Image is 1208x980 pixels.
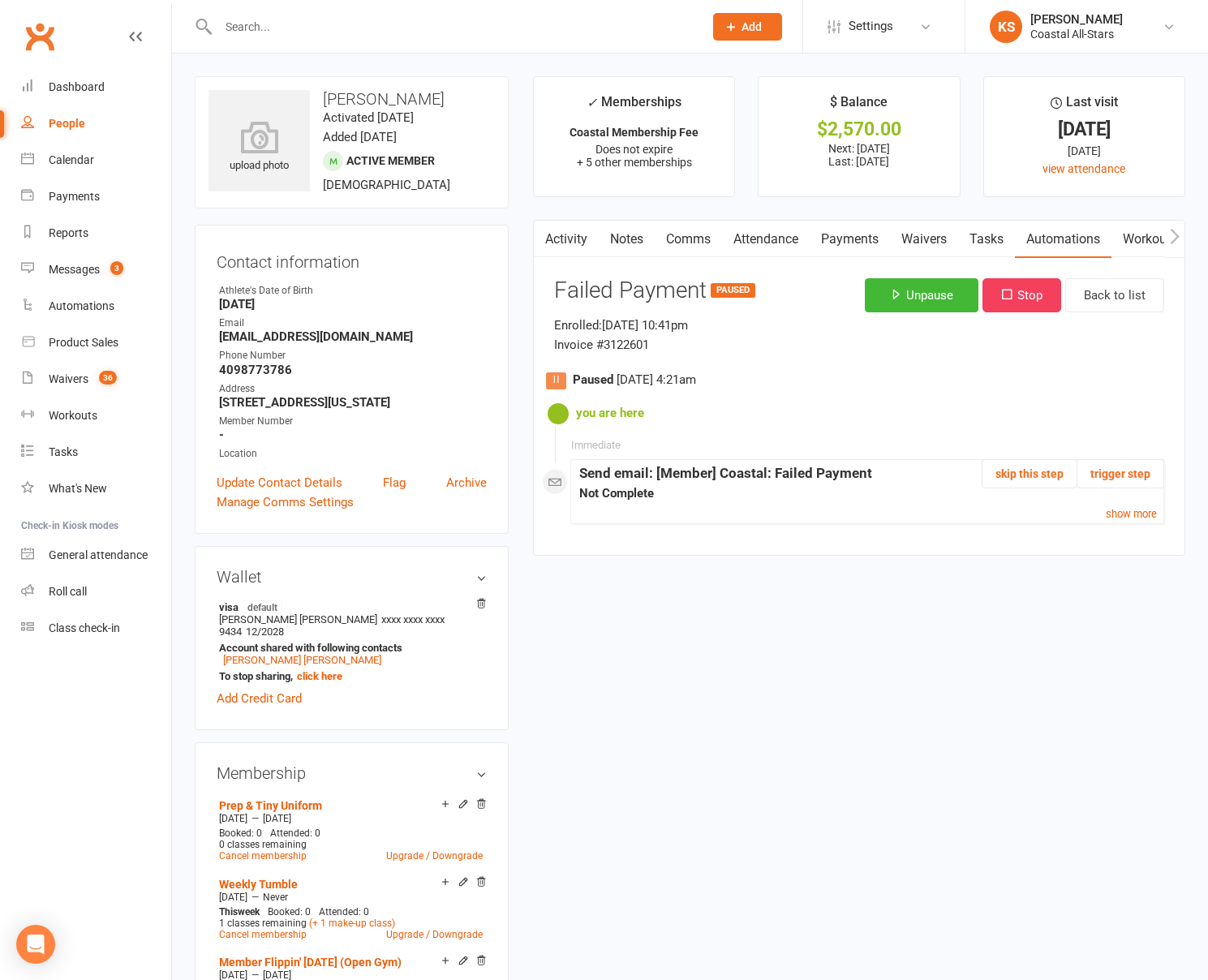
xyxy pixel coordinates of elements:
[711,283,755,299] small: PAUSED
[219,878,298,891] a: Weekly Tumble
[219,381,487,397] div: Address
[217,568,487,586] h3: Wallet
[323,110,414,125] time: Activated [DATE]
[219,600,479,613] strong: visa
[21,325,171,361] a: Product Sales
[49,299,114,312] div: Automations
[1111,221,1189,258] a: Workouts
[21,69,171,105] a: Dashboard
[219,395,487,410] strong: [STREET_ADDRESS][US_STATE]
[246,625,284,638] span: 12/2028
[810,221,890,258] a: Payments
[577,156,692,169] span: + 5 other memberships
[599,221,655,258] a: Notes
[49,80,105,93] div: Dashboard
[219,348,487,363] div: Phone Number
[219,316,487,331] div: Email
[309,918,395,929] a: (+ 1 make-up class)
[446,473,487,492] a: Archive
[49,190,100,203] div: Payments
[215,812,487,825] div: —
[219,446,487,462] div: Location
[21,361,171,398] a: Waivers 36
[383,473,406,492] a: Flag
[270,827,320,839] span: Attended: 0
[215,906,264,918] div: week
[217,473,342,492] a: Update Contact Details
[49,226,88,239] div: Reports
[49,445,78,458] div: Tasks
[21,610,171,647] a: Class kiosk mode
[323,130,397,144] time: Added [DATE]
[890,221,958,258] a: Waivers
[263,813,291,824] span: [DATE]
[215,891,487,904] div: —
[219,827,262,839] span: Booked: 0
[110,261,123,275] span: 3
[1106,508,1157,520] small: show more
[21,251,171,288] a: Messages 3
[219,850,307,862] a: Cancel membership
[999,142,1170,160] div: [DATE]
[587,95,597,110] i: ✓
[21,574,171,610] a: Roll call
[219,956,402,969] a: Member Flippin' [DATE] (Open Gym)
[49,409,97,422] div: Workouts
[208,121,310,174] div: upload photo
[217,764,487,782] h3: Membership
[219,906,238,918] span: This
[982,278,1061,312] button: Stop
[217,598,487,685] li: [PERSON_NAME] [PERSON_NAME]
[1042,162,1125,175] a: view attendance
[319,906,369,918] span: Attended: 0
[219,297,487,312] strong: [DATE]
[21,105,171,142] a: People
[982,459,1077,488] button: skip this step
[773,142,944,168] p: Next: [DATE] Last: [DATE]
[219,892,247,903] span: [DATE]
[570,372,617,387] strong: Paused
[49,372,88,385] div: Waivers
[49,117,85,130] div: People
[219,414,487,429] div: Member Number
[99,371,117,385] span: 36
[217,689,302,708] a: Add Credit Card
[219,642,479,654] strong: Account shared with following contacts
[297,670,342,682] a: click here
[21,471,171,507] a: What's New
[268,906,311,918] span: Booked: 0
[554,278,707,303] h3: Failed Payment
[219,670,479,682] strong: To stop sharing,
[21,434,171,471] a: Tasks
[219,613,445,638] span: xxxx xxxx xxxx 9434
[21,142,171,178] a: Calendar
[570,126,699,139] strong: Coastal Membership Fee
[386,850,483,862] a: Upgrade / Downgrade
[219,428,487,442] strong: -
[219,929,307,940] a: Cancel membership
[830,92,888,121] div: $ Balance
[49,263,100,276] div: Messages
[1077,459,1164,488] button: trigger step
[219,329,487,344] strong: [EMAIL_ADDRESS][DOMAIN_NAME]
[213,15,692,38] input: Search...
[49,482,107,495] div: What's New
[49,585,87,598] div: Roll call
[223,654,381,666] a: [PERSON_NAME] [PERSON_NAME]
[243,600,282,613] span: default
[49,548,148,561] div: General attendance
[21,398,171,434] a: Workouts
[570,392,1164,431] div: you are here
[386,929,483,940] a: Upgrade / Downgrade
[958,221,1015,258] a: Tasks
[534,221,599,258] a: Activity
[1030,27,1123,41] div: Coastal All-Stars
[219,839,307,850] span: 0 classes remaining
[19,16,60,57] a: Clubworx
[579,486,654,501] strong: Not Complete
[219,283,487,299] div: Athlete's Date of Birth
[219,813,247,824] span: [DATE]
[655,221,722,258] a: Comms
[570,367,1164,392] div: [DATE] 4:21am
[865,278,978,312] button: Unpause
